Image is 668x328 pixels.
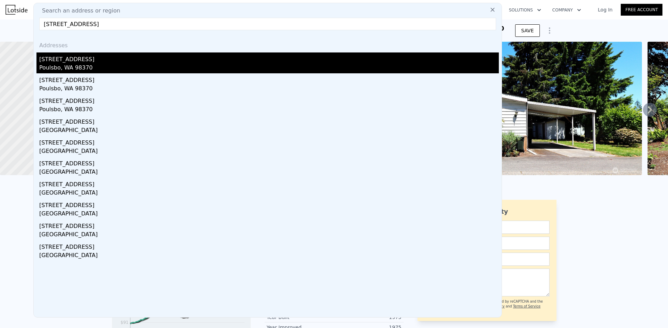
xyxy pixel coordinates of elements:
div: [STREET_ADDRESS] [39,219,499,230]
button: Show Options [543,24,556,38]
a: Terms of Service [513,304,541,308]
button: SAVE [515,24,539,37]
div: [GEOGRAPHIC_DATA] [39,126,499,136]
div: [STREET_ADDRESS] [39,240,499,251]
input: Enter an address, city, region, neighborhood or zip code [39,18,496,30]
div: Addresses [36,36,499,52]
div: [GEOGRAPHIC_DATA] [39,210,499,219]
div: [STREET_ADDRESS] [39,178,499,189]
div: [GEOGRAPHIC_DATA] [39,147,499,157]
tspan: $91 [121,320,129,325]
button: Solutions [503,4,547,16]
button: Company [547,4,587,16]
div: Poulsbo, WA 98370 [39,64,499,73]
img: Lotside [6,5,27,15]
span: Search an address or region [36,7,120,15]
div: [GEOGRAPHIC_DATA] [39,251,499,261]
div: [STREET_ADDRESS] [39,136,499,147]
div: Poulsbo, WA 98370 [39,84,499,94]
div: [STREET_ADDRESS] [39,94,499,105]
div: [STREET_ADDRESS] [39,73,499,84]
div: This site is protected by reCAPTCHA and the Google and apply. [469,299,549,314]
div: [GEOGRAPHIC_DATA] [39,168,499,178]
div: Poulsbo, WA 98370 [39,105,499,115]
div: [STREET_ADDRESS] [39,52,499,64]
div: [GEOGRAPHIC_DATA] [39,230,499,240]
div: [STREET_ADDRESS] [39,115,499,126]
div: [STREET_ADDRESS] [39,198,499,210]
div: [STREET_ADDRESS] [39,157,499,168]
a: Log In [589,6,621,13]
div: [GEOGRAPHIC_DATA] [39,189,499,198]
a: Free Account [621,4,662,16]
